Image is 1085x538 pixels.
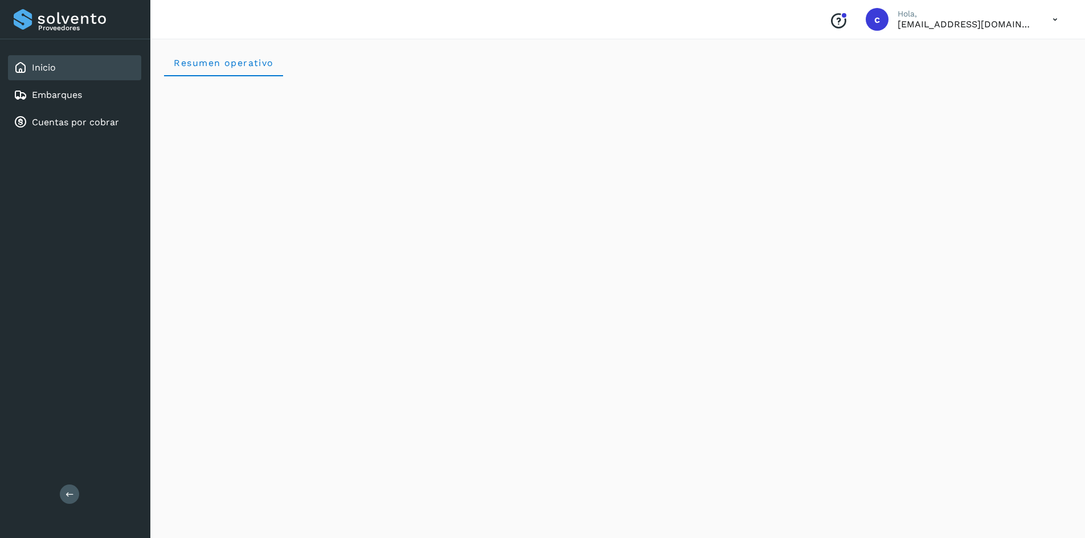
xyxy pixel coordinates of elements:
a: Inicio [32,62,56,73]
p: Hola, [898,9,1034,19]
p: Proveedores [38,24,137,32]
div: Cuentas por cobrar [8,110,141,135]
a: Embarques [32,89,82,100]
div: Embarques [8,83,141,108]
a: Cuentas por cobrar [32,117,119,128]
span: Resumen operativo [173,58,274,68]
div: Inicio [8,55,141,80]
p: cuentas3@enlacesmet.com.mx [898,19,1034,30]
